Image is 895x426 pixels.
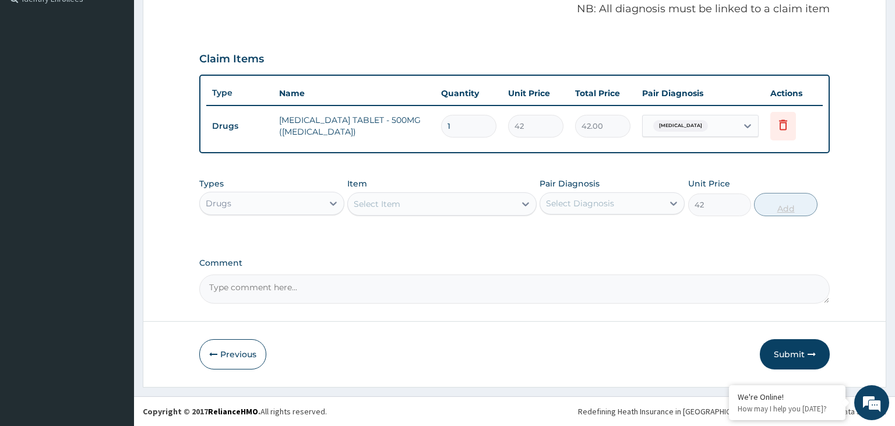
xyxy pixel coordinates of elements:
label: Comment [199,258,830,268]
button: Add [754,193,817,216]
div: Drugs [206,198,231,209]
th: Quantity [435,82,502,105]
span: [MEDICAL_DATA] [653,120,708,132]
div: Redefining Heath Insurance in [GEOGRAPHIC_DATA] using Telemedicine and Data Science! [578,406,886,417]
textarea: Type your message and hit 'Enter' [6,294,222,335]
span: We're online! [68,135,161,252]
label: Item [347,178,367,189]
th: Unit Price [502,82,569,105]
th: Type [206,82,273,104]
div: Select Item [354,198,400,210]
p: How may I help you today? [738,404,837,414]
th: Pair Diagnosis [636,82,764,105]
td: [MEDICAL_DATA] TABLET - 500MG ([MEDICAL_DATA]) [273,108,436,143]
label: Types [199,179,224,189]
label: Pair Diagnosis [540,178,600,189]
td: Drugs [206,115,273,137]
button: Submit [760,339,830,369]
h3: Claim Items [199,53,264,66]
th: Actions [764,82,823,105]
div: Chat with us now [61,65,196,80]
p: NB: All diagnosis must be linked to a claim item [199,2,830,17]
th: Total Price [569,82,636,105]
img: d_794563401_company_1708531726252_794563401 [22,58,47,87]
div: We're Online! [738,392,837,402]
button: Previous [199,339,266,369]
div: Select Diagnosis [546,198,614,209]
footer: All rights reserved. [134,396,895,426]
strong: Copyright © 2017 . [143,406,260,417]
div: Minimize live chat window [191,6,219,34]
label: Unit Price [688,178,730,189]
th: Name [273,82,436,105]
a: RelianceHMO [208,406,258,417]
